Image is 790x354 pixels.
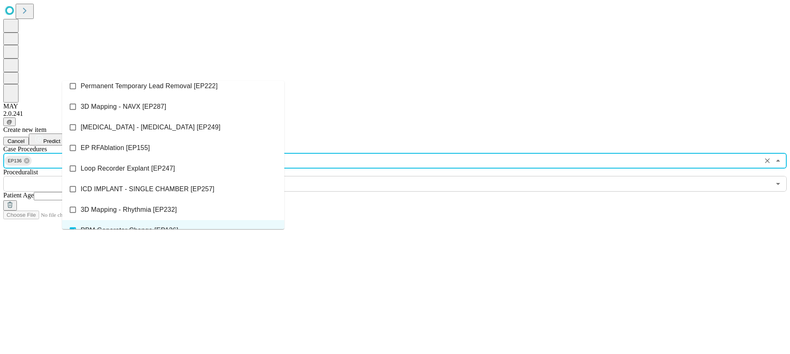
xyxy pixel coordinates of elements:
span: Proceduralist [3,169,38,176]
span: Patient Age [3,192,34,199]
span: ICD IMPLANT - SINGLE CHAMBER [EP257] [81,184,214,194]
span: 3D Mapping - Rhythmia [EP232] [81,205,177,215]
div: EP136 [5,156,32,166]
span: Create new item [3,126,46,133]
span: Permanent Temporary Lead Removal [EP222] [81,81,218,91]
span: [MEDICAL_DATA] - [MEDICAL_DATA] [EP249] [81,122,221,132]
span: EP136 [5,156,25,166]
button: Cancel [3,137,29,145]
button: Close [772,155,784,166]
span: Cancel [7,138,25,144]
span: EP RFAblation [EP155] [81,143,150,153]
span: @ [7,119,12,125]
span: Scheduled Procedure [3,145,47,152]
span: Predict [43,138,60,144]
div: 2.0.241 [3,110,787,117]
button: @ [3,117,16,126]
button: Open [772,178,784,190]
span: Loop Recorder Explant [EP247] [81,164,175,173]
button: Clear [762,155,773,166]
div: MAY [3,103,787,110]
span: PPM Generator Change [EP136] [81,225,178,235]
span: 3D Mapping - NAVX [EP287] [81,102,166,112]
button: Predict [29,134,67,145]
